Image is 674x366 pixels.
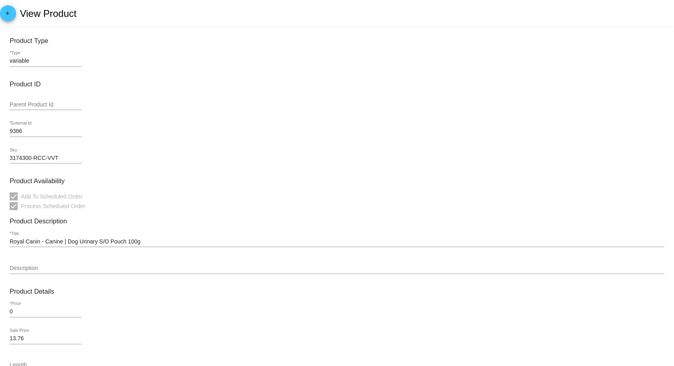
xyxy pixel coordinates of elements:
[3,10,13,20] mat-icon: arrow_back
[10,102,82,108] input: Parent Product Id
[10,128,82,135] input: *External Id
[10,177,664,185] h3: Product Availability
[10,37,664,45] h3: Product Type
[10,239,664,245] input: *Title
[21,201,85,211] span: Process Scheduled Order
[20,8,76,19] h2: View Product
[10,58,82,64] input: *Type
[10,80,664,88] h3: Product ID
[10,217,664,225] h3: Product Description
[10,288,664,295] h3: Product Details
[10,265,664,272] input: Description
[21,192,82,201] span: Add To Scheduled Order
[10,335,82,342] input: Sale Price
[10,309,82,315] input: *Price
[10,155,82,162] input: Sku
